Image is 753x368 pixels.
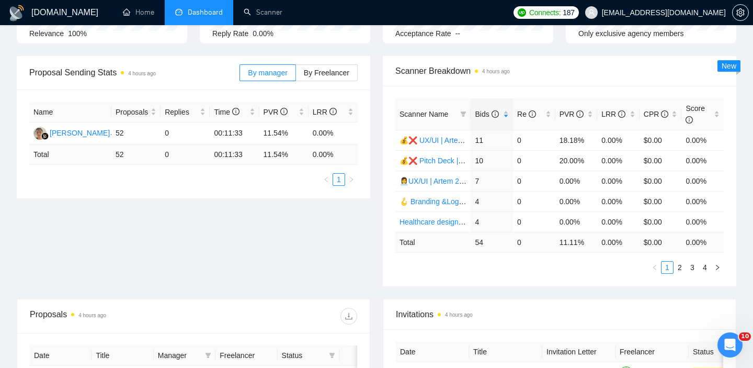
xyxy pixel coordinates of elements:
td: 0.00% [597,130,640,150]
li: 2 [674,261,686,274]
td: 0.00% [681,150,724,171]
th: Title [92,345,153,366]
a: 3 [687,262,698,273]
button: left [648,261,661,274]
span: Acceptance Rate [395,29,451,38]
span: -- [455,29,460,38]
th: Freelancer [615,342,689,362]
a: 2 [674,262,686,273]
span: Proposal Sending Stats [29,66,239,79]
span: Score [686,104,705,124]
span: info-circle [232,108,239,115]
td: 0 [513,232,555,252]
time: 4 hours ago [445,312,473,318]
a: homeHome [123,8,154,17]
th: Replies [161,102,210,122]
td: 0 [513,191,555,211]
td: 0.00% [597,171,640,191]
span: LRR [313,108,337,116]
span: Status [282,350,325,361]
span: New [722,62,736,70]
td: 10 [471,150,513,171]
span: 10 [739,332,751,341]
span: info-circle [686,116,693,124]
span: right [348,176,355,183]
span: right [714,264,721,271]
span: download [341,312,357,320]
td: $0.00 [640,130,682,150]
a: 👩‍💼UX/UI | Artem 25/09 changed start [400,177,520,185]
time: 4 hours ago [482,69,510,74]
button: right [711,261,724,274]
span: LRR [601,110,625,118]
li: Next Page [345,173,358,186]
div: [PERSON_NAME] [50,127,110,139]
a: setting [732,8,749,17]
td: $ 0.00 [640,232,682,252]
th: Invitation Letter [542,342,615,362]
th: Proposals [111,102,161,122]
span: info-circle [529,110,536,118]
td: 0.00% [555,191,598,211]
a: 🪝 Branding &Logo | Val | 25/09 added other start [400,197,561,206]
span: setting [733,8,748,17]
img: gigradar-bm.png [41,132,49,140]
th: Freelancer [215,345,277,366]
span: Replies [165,106,198,118]
th: Date [396,342,469,362]
td: $0.00 [640,171,682,191]
td: Total [395,232,471,252]
time: 4 hours ago [78,313,106,318]
span: Dashboard [188,8,223,17]
button: setting [732,4,749,21]
span: Only exclusive agency members [578,29,684,38]
span: filter [205,352,211,359]
span: Proposals [116,106,149,118]
span: Re [517,110,536,118]
span: 187 [563,7,574,18]
td: 4 [471,211,513,232]
span: Bids [475,110,498,118]
td: 0.00% [597,211,640,232]
div: Proposals [30,308,193,325]
td: $0.00 [640,191,682,211]
span: 0.00% [253,29,273,38]
span: Reply Rate [212,29,248,38]
td: 11.54 % [259,144,309,165]
span: By Freelancer [304,69,349,77]
a: 1 [661,262,673,273]
span: info-circle [661,110,668,118]
td: 0 [513,150,555,171]
span: Scanner Name [400,110,448,118]
a: 💰❌ Pitch Deck | Val | 30.09 16% view [400,157,528,165]
td: 11.54% [259,122,309,144]
button: download [340,308,357,325]
span: left [323,176,329,183]
span: PVR [560,110,584,118]
a: 💰❌ UX/UI | Artem | 29.09 тимчасово вимкнула [400,136,561,144]
td: 0.00% [597,150,640,171]
span: PVR [264,108,288,116]
span: Invitations [396,308,723,321]
td: 0.00% [681,130,724,150]
td: 0 [513,171,555,191]
td: 0.00% [555,171,598,191]
td: 4 [471,191,513,211]
span: left [652,264,658,271]
li: Previous Page [320,173,333,186]
th: Title [469,342,542,362]
td: 52 [111,122,161,144]
td: Total [29,144,111,165]
td: 52 [111,144,161,165]
span: info-circle [492,110,499,118]
iframe: Intercom live chat [717,332,743,358]
td: 11.11 % [555,232,598,252]
li: 4 [699,261,711,274]
li: 1 [333,173,345,186]
time: 4 hours ago [128,71,156,76]
td: 00:11:33 [210,144,259,165]
th: Date [30,345,92,366]
td: 18.18% [555,130,598,150]
a: searchScanner [244,8,282,17]
td: 54 [471,232,513,252]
